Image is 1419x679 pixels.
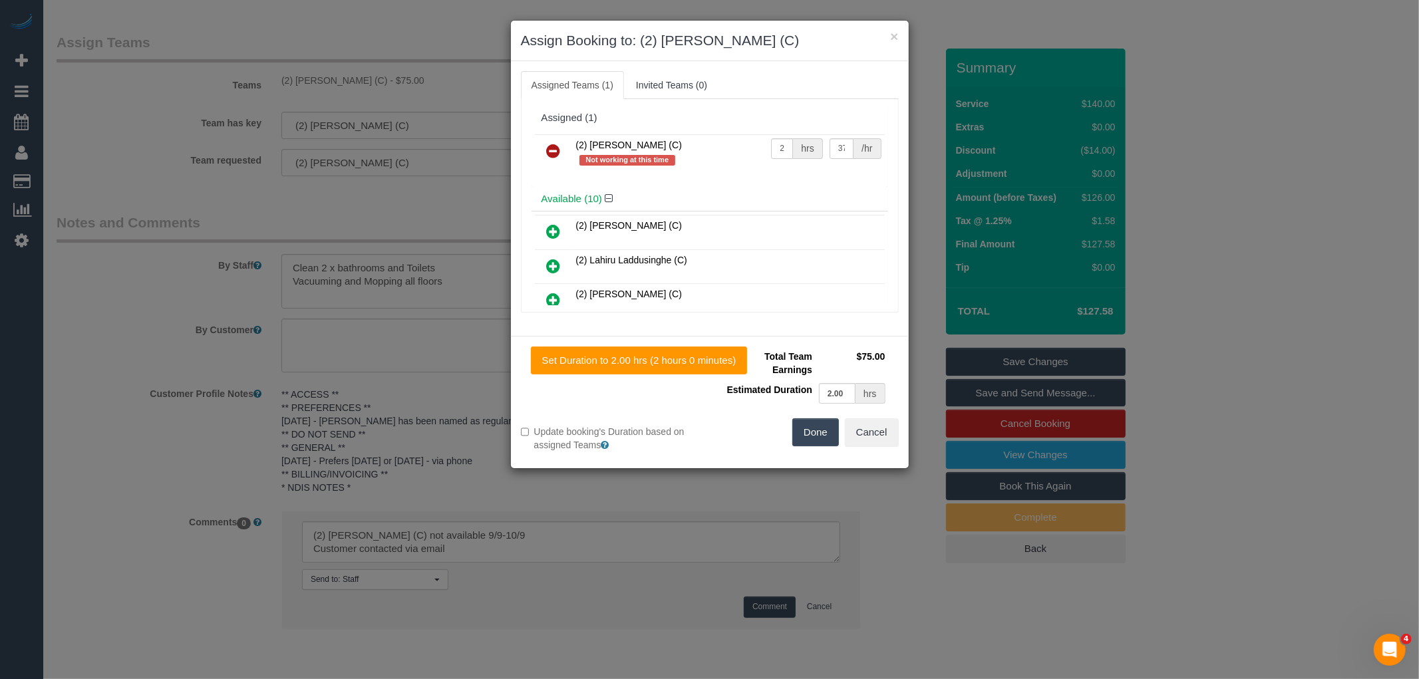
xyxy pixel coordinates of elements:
span: (2) [PERSON_NAME] (C) [576,140,682,150]
span: (2) [PERSON_NAME] (C) [576,220,682,231]
span: (2) Lahiru Laddusinghe (C) [576,255,687,265]
button: Set Duration to 2.00 hrs (2 hours 0 minutes) [531,346,748,374]
div: Assigned (1) [542,112,878,124]
h3: Assign Booking to: (2) [PERSON_NAME] (C) [521,31,899,51]
a: Assigned Teams (1) [521,71,624,99]
div: hrs [856,383,885,404]
label: Update booking's Duration based on assigned Teams [521,425,700,452]
span: Estimated Duration [727,384,812,395]
button: × [890,29,898,43]
h4: Available (10) [542,194,878,205]
span: (2) [PERSON_NAME] (C) [576,289,682,299]
button: Done [792,418,839,446]
span: Not working at this time [579,155,676,166]
td: Total Team Earnings [720,346,816,380]
a: Invited Teams (0) [625,71,718,99]
button: Cancel [845,418,899,446]
td: $75.00 [816,346,889,380]
span: 4 [1401,634,1412,644]
div: hrs [793,138,822,159]
input: Update booking's Duration based on assigned Teams [521,428,530,436]
div: /hr [854,138,881,159]
iframe: Intercom live chat [1374,634,1406,666]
